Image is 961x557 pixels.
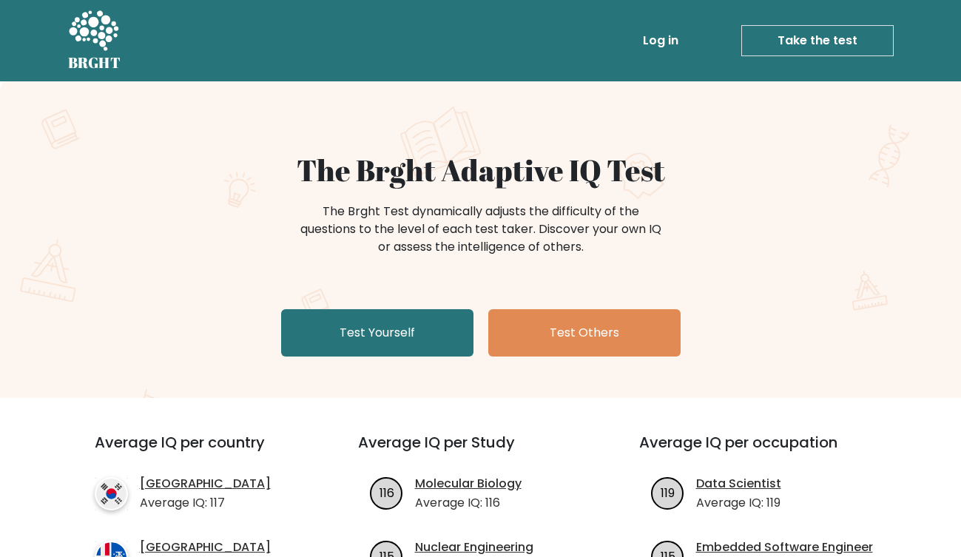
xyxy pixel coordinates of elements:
[281,309,473,357] a: Test Yourself
[68,54,121,72] h5: BRGHT
[661,484,675,501] text: 119
[488,309,681,357] a: Test Others
[296,203,666,256] div: The Brght Test dynamically adjusts the difficulty of the questions to the level of each test take...
[140,539,271,556] a: [GEOGRAPHIC_DATA]
[696,539,873,556] a: Embedded Software Engineer
[415,475,522,493] a: Molecular Biology
[637,26,684,55] a: Log in
[120,152,842,188] h1: The Brght Adaptive IQ Test
[639,433,885,469] h3: Average IQ per occupation
[379,484,394,501] text: 116
[140,475,271,493] a: [GEOGRAPHIC_DATA]
[741,25,894,56] a: Take the test
[95,433,305,469] h3: Average IQ per country
[358,433,604,469] h3: Average IQ per Study
[415,494,522,512] p: Average IQ: 116
[95,477,128,510] img: country
[68,6,121,75] a: BRGHT
[140,494,271,512] p: Average IQ: 117
[696,494,781,512] p: Average IQ: 119
[415,539,533,556] a: Nuclear Engineering
[696,475,781,493] a: Data Scientist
